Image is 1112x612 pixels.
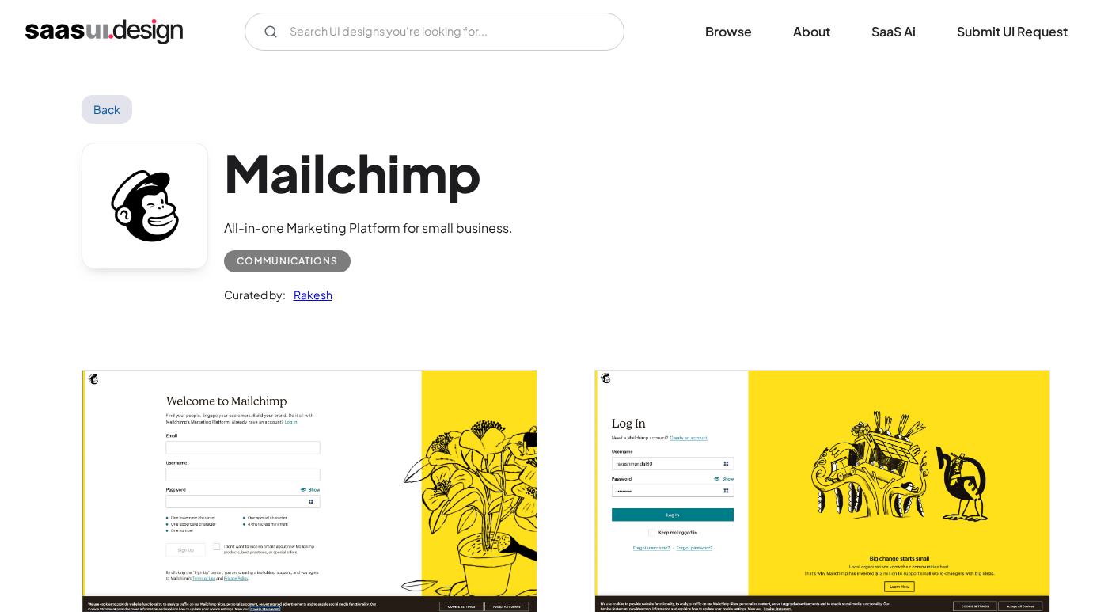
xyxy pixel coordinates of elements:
h1: Mailchimp [224,143,513,203]
a: About [774,14,849,49]
form: Email Form [245,13,624,51]
a: SaaS Ai [852,14,935,49]
a: Submit UI Request [938,14,1087,49]
a: Rakesh [286,285,332,304]
a: home [25,19,183,44]
div: All-in-one Marketing Platform for small business. [224,219,513,238]
a: Back [82,95,133,124]
div: Curated by: [224,285,286,304]
a: Browse [686,14,771,49]
input: Search UI designs you're looking for... [245,13,624,51]
div: Communications [237,252,338,271]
